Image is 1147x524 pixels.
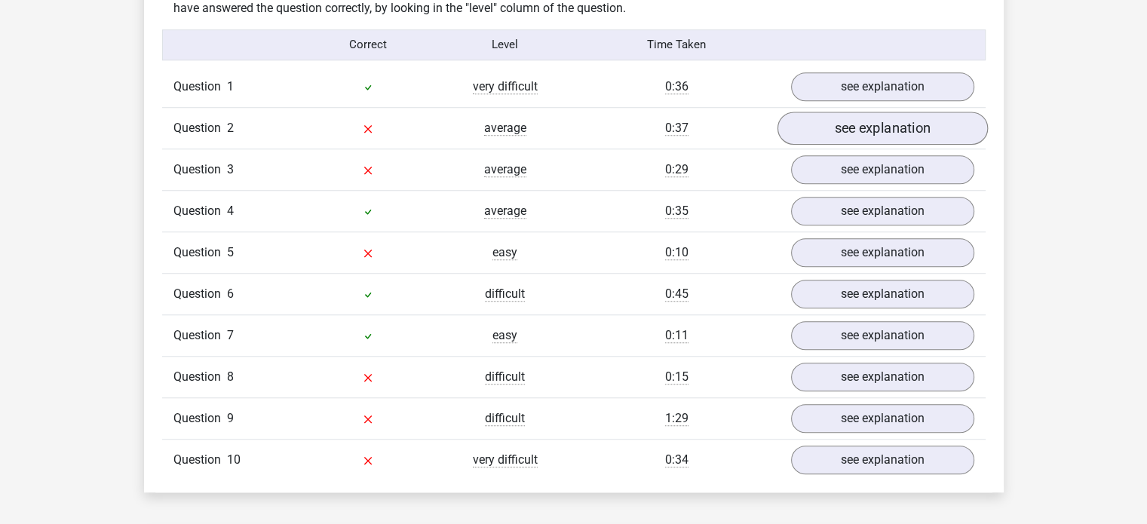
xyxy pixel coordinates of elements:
a: see explanation [791,280,974,308]
span: 4 [227,204,234,218]
span: Question [173,285,227,303]
span: average [484,162,526,177]
span: very difficult [473,452,538,467]
a: see explanation [791,197,974,225]
span: 0:37 [665,121,689,136]
span: 0:35 [665,204,689,219]
span: very difficult [473,79,538,94]
span: 0:36 [665,79,689,94]
a: see explanation [791,404,974,433]
span: 0:34 [665,452,689,467]
span: 0:45 [665,287,689,302]
span: 1:29 [665,411,689,426]
a: see explanation [791,321,974,350]
span: Question [173,368,227,386]
span: Question [173,78,227,96]
span: 8 [227,369,234,384]
span: average [484,204,526,219]
span: average [484,121,526,136]
span: difficult [485,287,525,302]
span: 9 [227,411,234,425]
span: 1 [227,79,234,93]
a: see explanation [791,72,974,101]
span: 10 [227,452,241,467]
span: 6 [227,287,234,301]
span: Question [173,119,227,137]
div: Time Taken [573,36,779,54]
div: Level [437,36,574,54]
a: see explanation [791,155,974,184]
a: see explanation [791,238,974,267]
a: see explanation [791,363,974,391]
span: difficult [485,411,525,426]
span: 0:15 [665,369,689,385]
span: difficult [485,369,525,385]
span: Question [173,202,227,220]
span: 0:10 [665,245,689,260]
div: Correct [299,36,437,54]
span: Question [173,161,227,179]
span: Question [173,326,227,345]
span: Question [173,451,227,469]
span: Question [173,409,227,427]
span: 5 [227,245,234,259]
span: easy [492,328,517,343]
span: 0:11 [665,328,689,343]
a: see explanation [791,446,974,474]
span: 2 [227,121,234,135]
span: 7 [227,328,234,342]
span: 0:29 [665,162,689,177]
span: Question [173,244,227,262]
span: easy [492,245,517,260]
a: see explanation [777,112,987,145]
span: 3 [227,162,234,176]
